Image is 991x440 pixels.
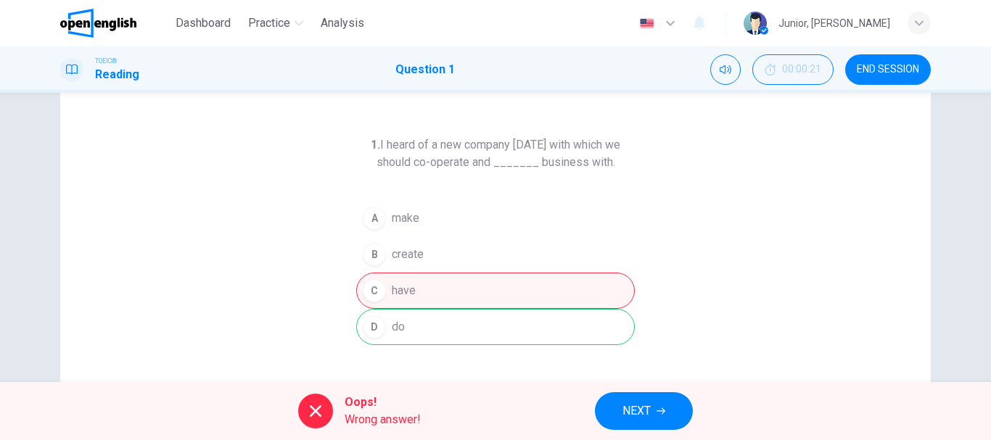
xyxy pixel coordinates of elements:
[638,18,656,29] img: en
[242,10,309,36] button: Practice
[345,394,421,411] span: Oops!
[60,9,170,38] a: OpenEnglish logo
[710,54,741,85] div: Mute
[752,54,834,85] button: 00:00:21
[95,56,117,66] span: TOEIC®
[395,61,455,78] h1: Question 1
[60,9,136,38] img: OpenEnglish logo
[95,66,139,83] h1: Reading
[356,136,635,171] h6: I heard of a new company [DATE] with which we should co-operate and _______ business with.
[345,411,421,428] span: Wrong answer!
[595,392,693,430] button: NEXT
[248,14,290,32] span: Practice
[752,54,834,85] div: Hide
[778,14,890,32] div: Junior, [PERSON_NAME]
[782,64,821,75] span: 00:00:21
[170,10,237,36] button: Dashboard
[744,12,767,35] img: Profile picture
[321,14,364,32] span: Analysis
[845,54,931,85] button: END SESSION
[176,14,231,32] span: Dashboard
[315,10,370,36] button: Analysis
[371,138,380,151] strong: 1.
[622,401,651,421] span: NEXT
[857,64,919,75] span: END SESSION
